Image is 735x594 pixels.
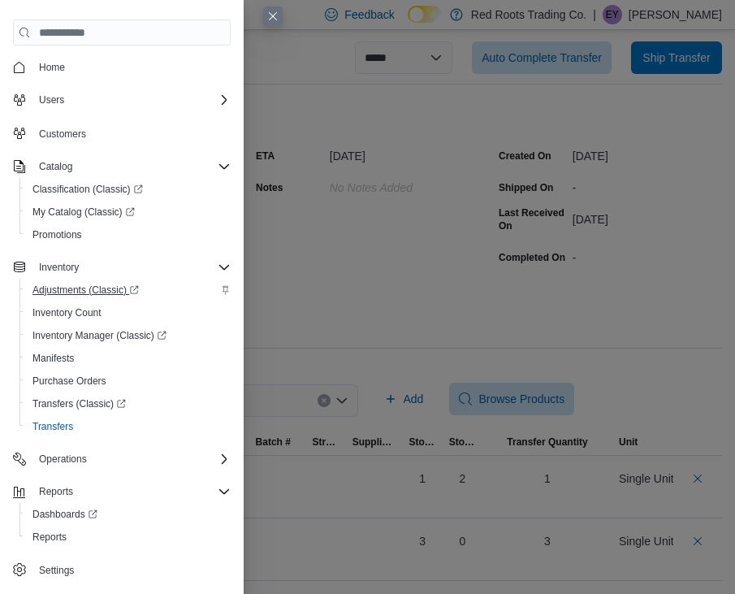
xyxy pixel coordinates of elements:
span: Users [39,93,64,106]
a: Customers [32,124,93,144]
button: Operations [32,449,93,469]
span: Operations [32,449,231,469]
span: Reports [26,527,231,547]
button: Home [6,55,237,79]
a: Reports [26,527,73,547]
span: Transfers [32,420,73,433]
button: Promotions [19,223,237,246]
span: Transfers (Classic) [32,397,126,410]
span: Inventory [39,261,79,274]
span: Transfers (Classic) [26,394,231,414]
a: Adjustments (Classic) [26,280,145,300]
button: Inventory [32,258,85,277]
a: Inventory Manager (Classic) [26,326,173,345]
span: Inventory Manager (Classic) [32,329,166,342]
span: Home [39,61,65,74]
span: Dashboards [32,508,97,521]
button: Users [32,90,71,110]
span: Customers [32,123,231,143]
button: Transfers [19,415,237,438]
a: Adjustments (Classic) [19,279,237,301]
span: Inventory Count [26,303,231,323]
span: Settings [39,564,74,577]
a: Transfers (Classic) [19,392,237,415]
a: Settings [32,561,80,580]
span: Classification (Classic) [26,180,231,199]
span: Users [32,90,231,110]
button: Manifests [19,347,237,370]
button: Inventory [6,256,237,279]
span: Transfers [26,417,231,436]
span: My Catalog (Classic) [32,206,135,219]
span: Customers [39,128,86,141]
a: Dashboards [19,503,237,526]
button: Operations [6,448,237,470]
span: Reports [32,531,67,544]
a: My Catalog (Classic) [19,201,237,223]
span: Reports [32,482,231,501]
span: My Catalog (Classic) [26,202,231,222]
span: Manifests [26,349,231,368]
button: Users [6,89,237,111]
span: Adjustments (Classic) [26,280,231,300]
a: Inventory Manager (Classic) [19,324,237,347]
a: Inventory Count [26,303,108,323]
span: Operations [39,453,87,466]
span: Home [32,57,231,77]
span: Reports [39,485,73,498]
span: Purchase Orders [32,375,106,388]
button: Reports [6,480,237,503]
span: Catalog [39,160,72,173]
button: Reports [32,482,80,501]
a: Manifests [26,349,80,368]
span: Inventory [32,258,231,277]
button: Catalog [32,157,79,176]
a: Transfers [26,417,80,436]
span: Promotions [26,225,231,245]
span: Catalog [32,157,231,176]
span: Settings [32,560,231,580]
button: Customers [6,121,237,145]
button: Reports [19,526,237,548]
button: Catalog [6,155,237,178]
a: Dashboards [26,505,104,524]
span: Adjustments (Classic) [32,284,139,297]
a: Home [32,58,71,77]
span: Promotions [32,228,82,241]
span: Classification (Classic) [32,183,143,196]
nav: Complex example [13,49,231,583]
span: Manifests [32,352,74,365]
span: Dashboards [26,505,231,524]
a: Promotions [26,225,89,245]
a: Purchase Orders [26,371,113,391]
a: Classification (Classic) [26,180,149,199]
a: My Catalog (Classic) [26,202,141,222]
button: Close this dialog [263,7,283,26]
button: Inventory Count [19,301,237,324]
button: Settings [6,558,237,582]
a: Transfers (Classic) [26,394,132,414]
span: Inventory Manager (Classic) [26,326,231,345]
button: Purchase Orders [19,370,237,392]
span: Purchase Orders [26,371,231,391]
span: Inventory Count [32,306,102,319]
a: Classification (Classic) [19,178,237,201]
